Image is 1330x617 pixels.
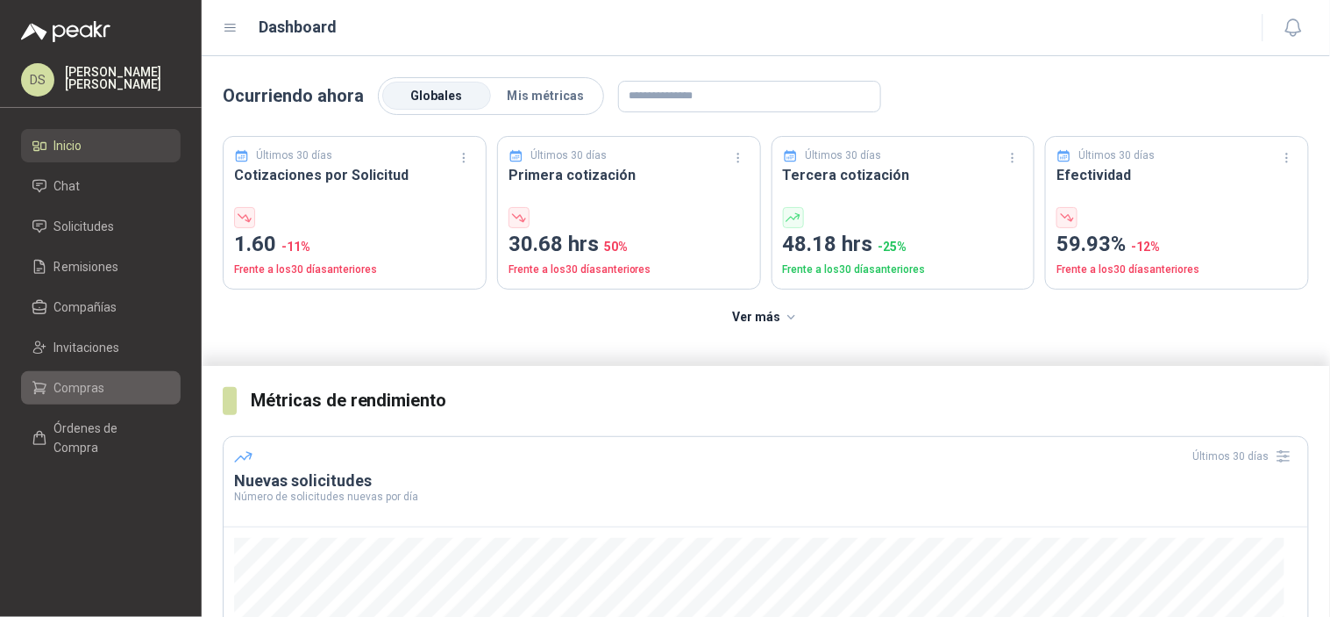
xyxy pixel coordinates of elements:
[257,147,333,164] p: Últimos 30 días
[1193,442,1298,470] div: Últimos 30 días
[1056,164,1298,186] h3: Efectividad
[783,262,1024,278] p: Frente a los 30 días anteriores
[21,412,181,464] a: Órdenes de Compra
[54,257,119,276] span: Remisiones
[251,387,1309,414] h3: Métricas de rendimiento
[509,228,750,262] p: 30.68 hrs
[21,169,181,203] a: Chat
[260,15,338,39] h1: Dashboard
[21,21,110,42] img: Logo peakr
[509,164,750,186] h3: Primera cotización
[21,250,181,283] a: Remisiones
[21,129,181,162] a: Inicio
[21,63,54,97] div: DS
[54,338,120,357] span: Invitaciones
[783,228,1024,262] p: 48.18 hrs
[54,176,81,196] span: Chat
[54,378,105,398] span: Compras
[21,291,181,324] a: Compañías
[223,83,364,110] p: Ocurriendo ahora
[234,228,475,262] p: 1.60
[54,217,115,236] span: Solicitudes
[54,136,82,155] span: Inicio
[21,331,181,364] a: Invitaciones
[234,470,1298,491] h3: Nuevas solicitudes
[21,210,181,243] a: Solicitudes
[21,371,181,405] a: Compras
[54,298,117,317] span: Compañías
[234,491,1298,502] p: Número de solicitudes nuevas por día
[530,147,607,164] p: Últimos 30 días
[604,240,628,254] span: 50 %
[54,419,164,457] span: Órdenes de Compra
[509,262,750,278] p: Frente a los 30 días anteriores
[805,147,881,164] p: Últimos 30 días
[1131,240,1160,254] span: -12 %
[1056,228,1298,262] p: 59.93%
[507,89,584,103] span: Mis métricas
[281,240,310,254] span: -11 %
[1079,147,1156,164] p: Últimos 30 días
[783,164,1024,186] h3: Tercera cotización
[1056,262,1298,278] p: Frente a los 30 días anteriores
[65,66,181,90] p: [PERSON_NAME] [PERSON_NAME]
[234,164,475,186] h3: Cotizaciones por Solicitud
[722,300,809,335] button: Ver más
[411,89,463,103] span: Globales
[878,240,907,254] span: -25 %
[234,262,475,278] p: Frente a los 30 días anteriores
